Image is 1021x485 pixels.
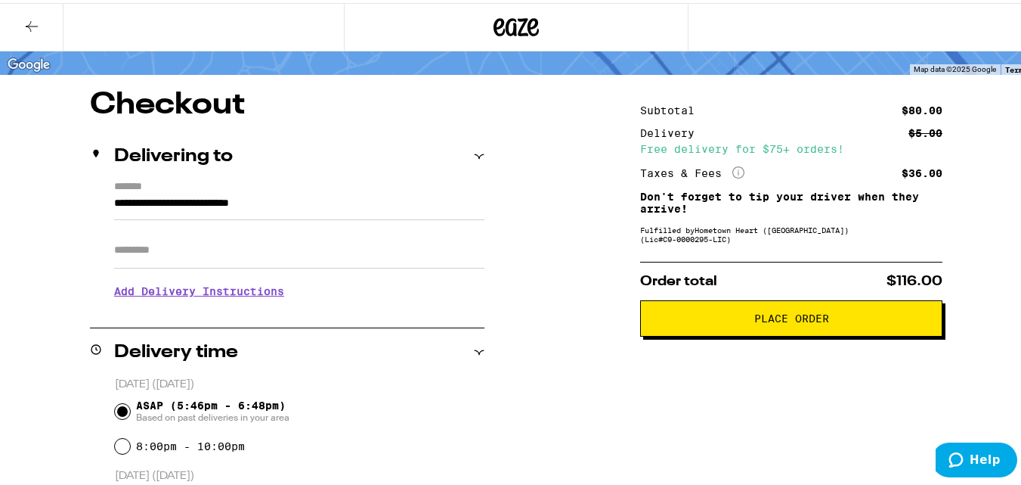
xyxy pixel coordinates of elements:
a: Open this area in Google Maps (opens a new window) [4,52,54,72]
h2: Delivery time [114,340,238,359]
div: $5.00 [908,125,942,135]
div: Delivery [640,125,705,135]
span: $116.00 [886,272,942,285]
span: Order total [640,272,717,285]
div: $80.00 [902,102,942,113]
div: Taxes & Fees [640,163,744,177]
p: [DATE] ([DATE]) [115,466,484,480]
button: Place Order [640,297,942,334]
div: Subtotal [640,102,705,113]
h1: Checkout [90,87,484,117]
div: $36.00 [902,165,942,176]
p: We'll contact you at [PHONE_NUMBER] when we arrive [114,306,484,318]
span: ASAP (5:46pm - 6:48pm) [136,396,289,421]
h2: Delivering to [114,145,233,163]
div: Fulfilled by Hometown Heart ([GEOGRAPHIC_DATA]) (Lic# C9-0000295-LIC ) [640,222,942,241]
p: Don't forget to tip your driver when they arrive! [640,188,942,212]
iframe: Opens a widget where you can find more information [936,440,1017,477]
h3: Add Delivery Instructions [114,271,484,306]
label: 8:00pm - 10:00pm [136,437,245,449]
span: Place Order [754,310,829,321]
span: Based on past deliveries in your area [136,409,289,421]
p: [DATE] ([DATE]) [115,375,484,389]
img: Google [4,52,54,72]
div: Free delivery for $75+ orders! [640,141,942,151]
span: Map data ©2025 Google [914,62,996,70]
